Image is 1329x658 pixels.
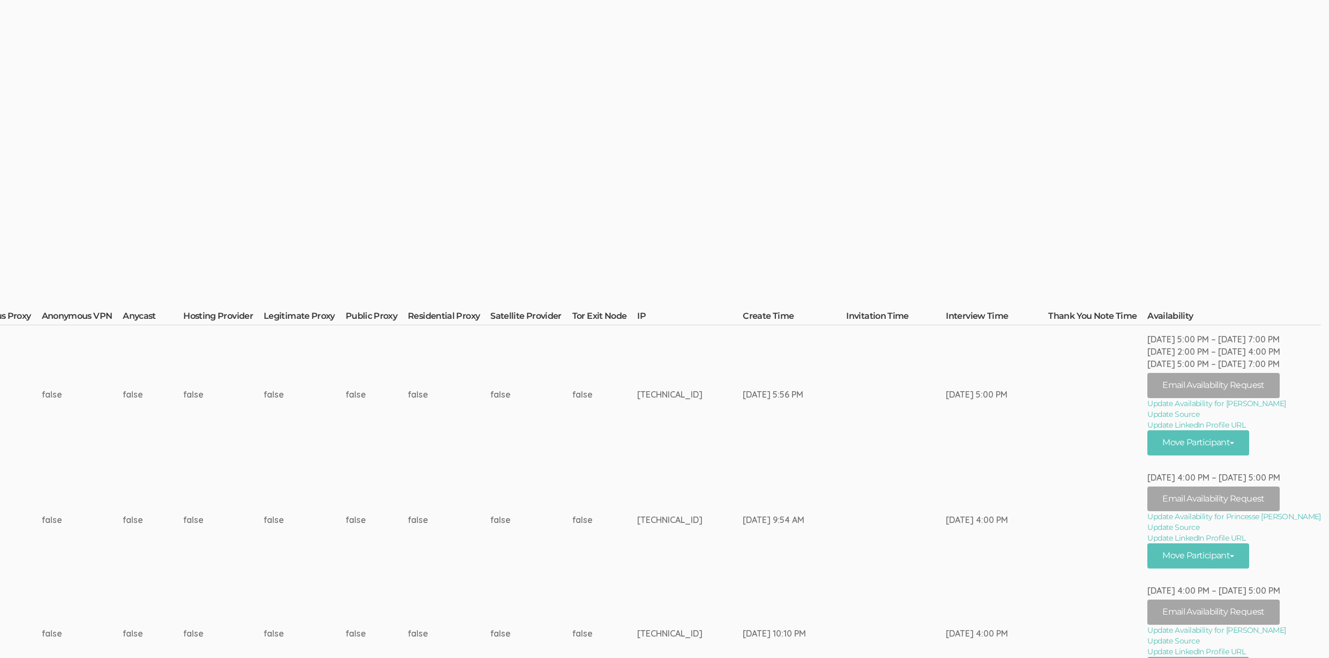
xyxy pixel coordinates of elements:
td: false [264,463,346,577]
td: false [572,463,638,577]
th: Create Time [743,310,846,325]
div: [DATE] 4:00 PM – [DATE] 5:00 PM [1147,472,1321,484]
th: Anycast [123,310,183,325]
button: Email Availability Request [1147,373,1279,398]
a: Update LinkedIn Profile URL [1147,646,1321,657]
div: [DATE] 4:00 PM [946,514,1008,526]
th: Thank You Note Time [1048,310,1147,325]
td: [TECHNICAL_ID] [637,463,743,577]
th: IP [637,310,743,325]
button: Email Availability Request [1147,600,1279,625]
td: false [490,325,572,463]
td: false [490,463,572,577]
td: false [572,325,638,463]
th: Anonymous VPN [42,310,123,325]
a: Update Availability for [PERSON_NAME] [1147,625,1321,635]
td: false [183,325,264,463]
td: false [408,325,490,463]
td: false [42,463,123,577]
div: [DATE] 5:00 PM – [DATE] 7:00 PM [1147,358,1321,370]
th: Residential Proxy [408,310,490,325]
th: Legitimate Proxy [264,310,346,325]
div: [DATE] 9:54 AM [743,514,806,526]
button: Email Availability Request [1147,487,1279,512]
a: Update LinkedIn Profile URL [1147,420,1321,430]
div: [DATE] 5:56 PM [743,388,806,401]
a: Update Availability for [PERSON_NAME] [1147,398,1321,409]
th: Interview Time [946,310,1048,325]
th: Hosting Provider [183,310,264,325]
td: false [264,325,346,463]
td: false [346,463,408,577]
div: [DATE] 5:00 PM – [DATE] 7:00 PM [1147,333,1321,346]
div: [DATE] 2:00 PM – [DATE] 4:00 PM [1147,346,1321,358]
th: Tor Exit Node [572,310,638,325]
a: Update Availability for Princesse [PERSON_NAME] [1147,511,1321,522]
th: Availability [1147,310,1321,325]
td: false [183,463,264,577]
div: [DATE] 4:00 PM – [DATE] 5:00 PM [1147,585,1321,597]
div: [DATE] 10:10 PM [743,627,806,640]
td: false [346,325,408,463]
button: Move Participant [1147,543,1249,569]
a: Update Source [1147,635,1321,646]
td: false [408,463,490,577]
th: Public Proxy [346,310,408,325]
td: false [123,463,183,577]
th: Invitation Time [846,310,946,325]
iframe: Chat Widget [1275,607,1329,658]
a: Update Source [1147,409,1321,420]
td: [TECHNICAL_ID] [637,325,743,463]
th: Satellite Provider [490,310,572,325]
a: Update Source [1147,522,1321,533]
td: false [123,325,183,463]
div: [DATE] 4:00 PM [946,627,1008,640]
td: false [42,325,123,463]
div: [DATE] 5:00 PM [946,388,1008,401]
a: Update LinkedIn Profile URL [1147,533,1321,543]
button: Move Participant [1147,430,1249,455]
